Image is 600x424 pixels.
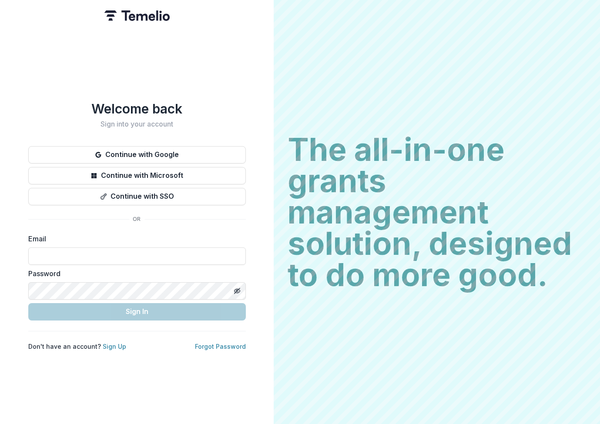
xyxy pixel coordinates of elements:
h2: Sign into your account [28,120,246,128]
p: Don't have an account? [28,342,126,351]
button: Sign In [28,303,246,321]
a: Forgot Password [195,343,246,350]
button: Continue with Microsoft [28,167,246,184]
img: Temelio [104,10,170,21]
button: Continue with SSO [28,188,246,205]
button: Continue with Google [28,146,246,164]
label: Password [28,268,241,279]
h1: Welcome back [28,101,246,117]
label: Email [28,234,241,244]
button: Toggle password visibility [230,284,244,298]
a: Sign Up [103,343,126,350]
